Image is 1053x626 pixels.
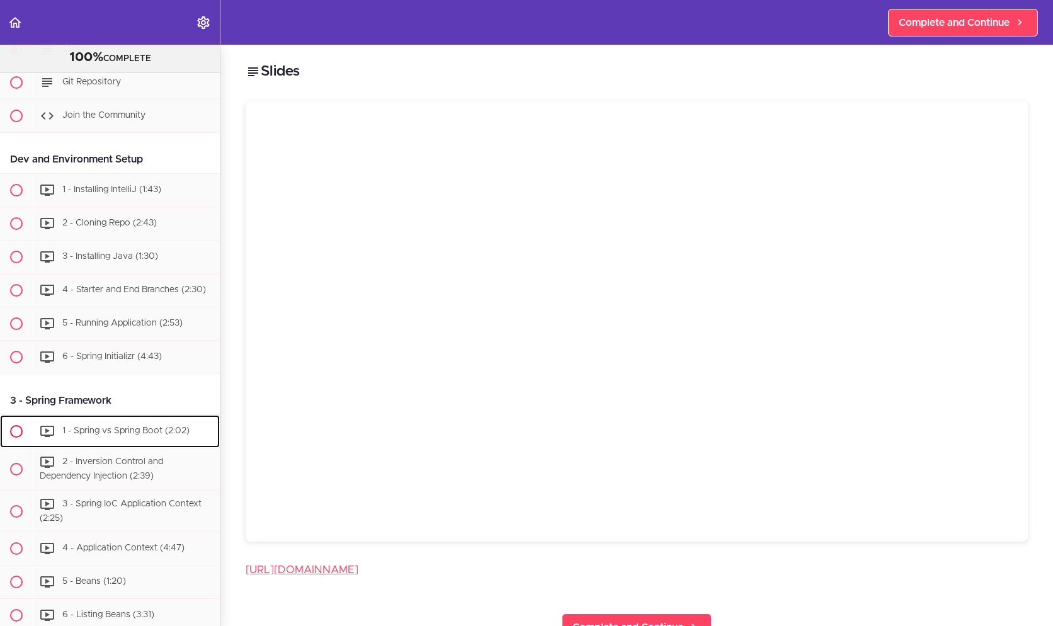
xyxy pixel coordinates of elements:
span: 3 - Spring IoC Application Context (2:25) [40,499,202,523]
span: 6 - Spring Initializr (4:43) [62,352,162,361]
span: 5 - Beans (1:20) [62,578,126,586]
svg: Settings Menu [196,15,211,30]
a: [URL][DOMAIN_NAME] [246,564,358,575]
svg: Back to course curriculum [8,15,23,30]
span: Complete and Continue [899,15,1010,30]
h2: Slides [246,61,1028,83]
span: 3 - Installing Java (1:30) [62,252,158,261]
span: 2 - Cloning Repo (2:43) [62,219,157,227]
span: 4 - Application Context (4:47) [62,544,185,553]
span: 1 - Installing IntelliJ (1:43) [62,185,161,194]
span: 2 - Inversion Control and Dependency Injection (2:39) [40,457,163,481]
span: 5 - Running Application (2:53) [62,319,183,327]
a: Complete and Continue [888,9,1038,37]
span: 1 - Spring vs Spring Boot (2:02) [62,426,190,435]
span: Join the Community [62,111,145,120]
span: 100% [69,51,103,64]
span: 6 - Listing Beans (3:31) [62,611,154,620]
span: 4 - Starter and End Branches (2:30) [62,285,206,294]
div: COMPLETE [16,50,204,66]
span: Git Repository [62,77,121,86]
